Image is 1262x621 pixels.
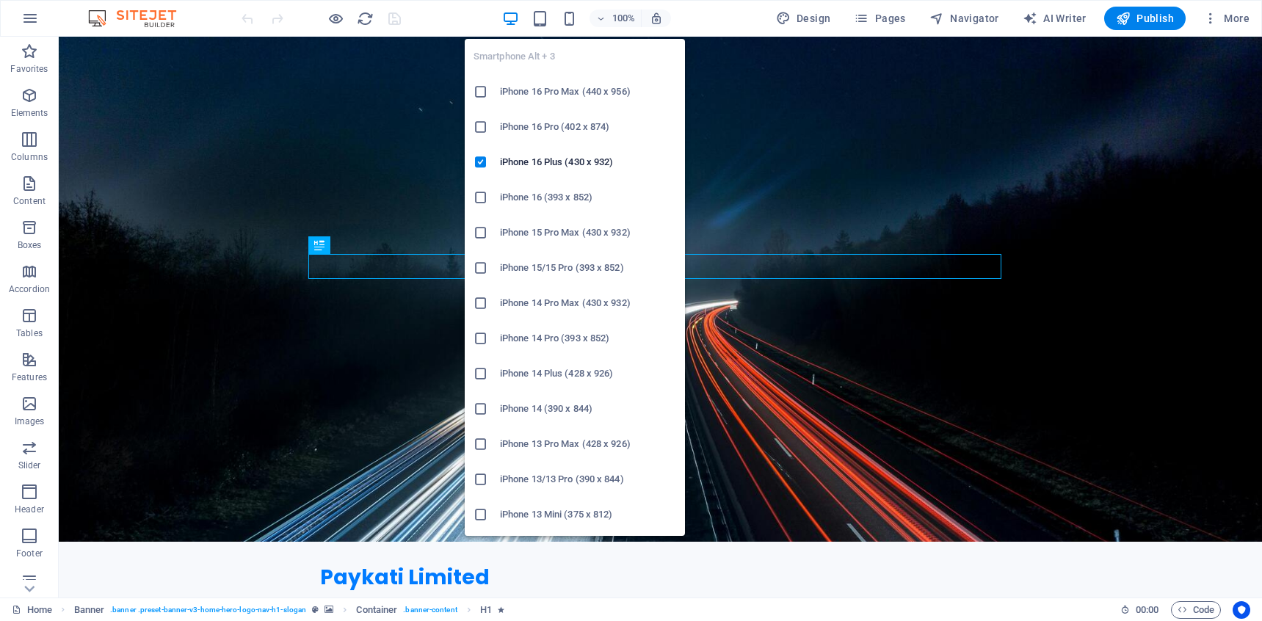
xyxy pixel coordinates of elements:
[650,12,663,25] i: On resize automatically adjust zoom level to fit chosen device.
[500,118,676,136] h6: iPhone 16 Pro (402 x 874)
[12,371,47,383] p: Features
[1171,601,1221,619] button: Code
[1203,11,1250,26] span: More
[1017,7,1092,30] button: AI Writer
[357,10,374,27] i: Reload page
[18,239,42,251] p: Boxes
[500,471,676,488] h6: iPhone 13/13 Pro (390 x 844)
[15,415,45,427] p: Images
[1104,7,1186,30] button: Publish
[74,601,105,619] span: Click to select. Double-click to edit
[1146,604,1148,615] span: :
[498,606,504,614] i: Element contains an animation
[848,7,911,30] button: Pages
[324,606,333,614] i: This element contains a background
[500,506,676,523] h6: iPhone 13 Mini (375 x 812)
[500,83,676,101] h6: iPhone 16 Pro Max (440 x 956)
[500,294,676,312] h6: iPhone 14 Pro Max (430 x 932)
[929,11,999,26] span: Navigator
[16,548,43,559] p: Footer
[500,153,676,171] h6: iPhone 16 Plus (430 x 932)
[12,601,52,619] a: Click to cancel selection. Double-click to open Pages
[84,10,195,27] img: Editor Logo
[590,10,642,27] button: 100%
[403,601,457,619] span: . banner-content
[327,10,344,27] button: Click here to leave preview mode and continue editing
[776,11,831,26] span: Design
[110,601,306,619] span: . banner .preset-banner-v3-home-hero-logo-nav-h1-slogan
[500,365,676,382] h6: iPhone 14 Plus (428 x 926)
[500,330,676,347] h6: iPhone 14 Pro (393 x 852)
[13,195,46,207] p: Content
[10,63,48,75] p: Favorites
[1136,601,1158,619] span: 00 00
[11,151,48,163] p: Columns
[500,259,676,277] h6: iPhone 15/15 Pro (393 x 852)
[18,460,41,471] p: Slider
[1233,601,1250,619] button: Usercentrics
[500,224,676,241] h6: iPhone 15 Pro Max (430 x 932)
[312,606,319,614] i: This element is a customizable preset
[480,601,492,619] span: Click to select. Double-click to edit
[770,7,837,30] button: Design
[1116,11,1174,26] span: Publish
[770,7,837,30] div: Design (Ctrl+Alt+Y)
[1178,601,1214,619] span: Code
[500,435,676,453] h6: iPhone 13 Pro Max (428 x 926)
[356,601,397,619] span: Click to select. Double-click to edit
[1120,601,1159,619] h6: Session time
[612,10,635,27] h6: 100%
[11,107,48,119] p: Elements
[9,283,50,295] p: Accordion
[356,10,374,27] button: reload
[500,189,676,206] h6: iPhone 16 (393 x 852)
[854,11,905,26] span: Pages
[15,504,44,515] p: Header
[1197,7,1255,30] button: More
[1023,11,1087,26] span: AI Writer
[74,601,505,619] nav: breadcrumb
[500,400,676,418] h6: iPhone 14 (390 x 844)
[924,7,1005,30] button: Navigator
[16,327,43,339] p: Tables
